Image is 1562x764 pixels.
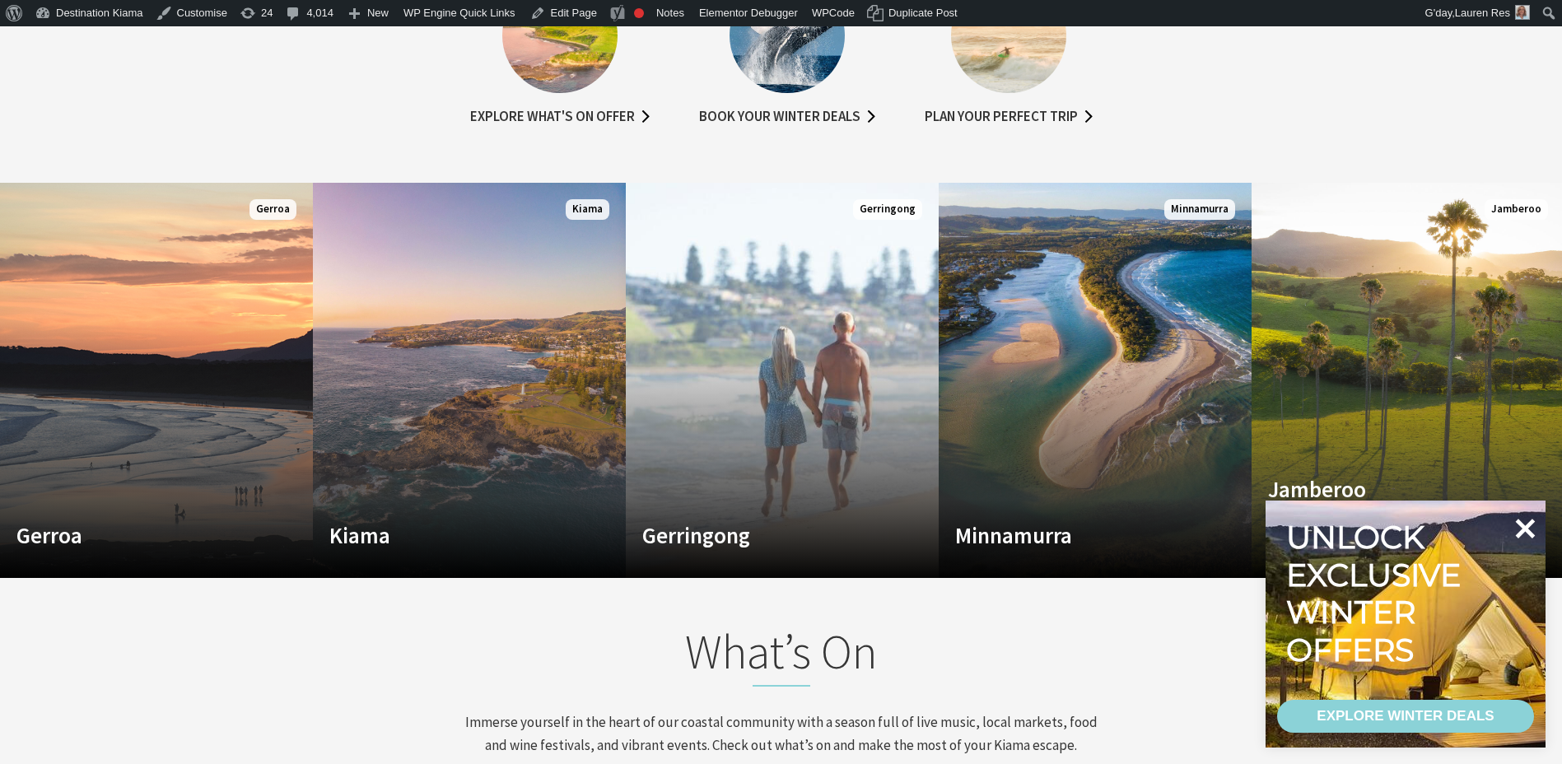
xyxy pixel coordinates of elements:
a: Custom Image Used Kiama Kiama [313,183,626,578]
a: EXPLORE WINTER DEALS [1277,700,1534,733]
a: Book your winter deals [699,105,875,129]
span: Gerringong [853,199,922,220]
div: Unlock exclusive winter offers [1286,519,1468,668]
h4: Gerroa [16,522,249,548]
p: Immerse yourself in the heart of our coastal community with a season full of live music, local ma... [459,711,1104,756]
span: Minnamurra [1164,199,1235,220]
span: Lauren Res [1455,7,1510,19]
h4: Jamberoo [1268,476,1501,502]
a: Custom Image Used Minnamurra Minnamurra [939,183,1252,578]
div: Focus keyphrase not set [634,8,644,18]
span: Jamberoo [1485,199,1548,220]
img: Res-lauren-square-150x150.jpg [1515,5,1530,20]
div: EXPLORE WINTER DEALS [1317,700,1494,733]
a: Custom Image Used Gerringong Gerringong [626,183,939,578]
h4: Minnamurra [955,522,1188,548]
a: Plan your perfect trip [925,105,1093,129]
h4: Gerringong [642,522,875,548]
h4: Kiama [329,522,562,548]
span: Gerroa [249,199,296,220]
h2: What’s On [459,623,1104,687]
a: Explore what's on offer [470,105,650,129]
span: Kiama [566,199,609,220]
